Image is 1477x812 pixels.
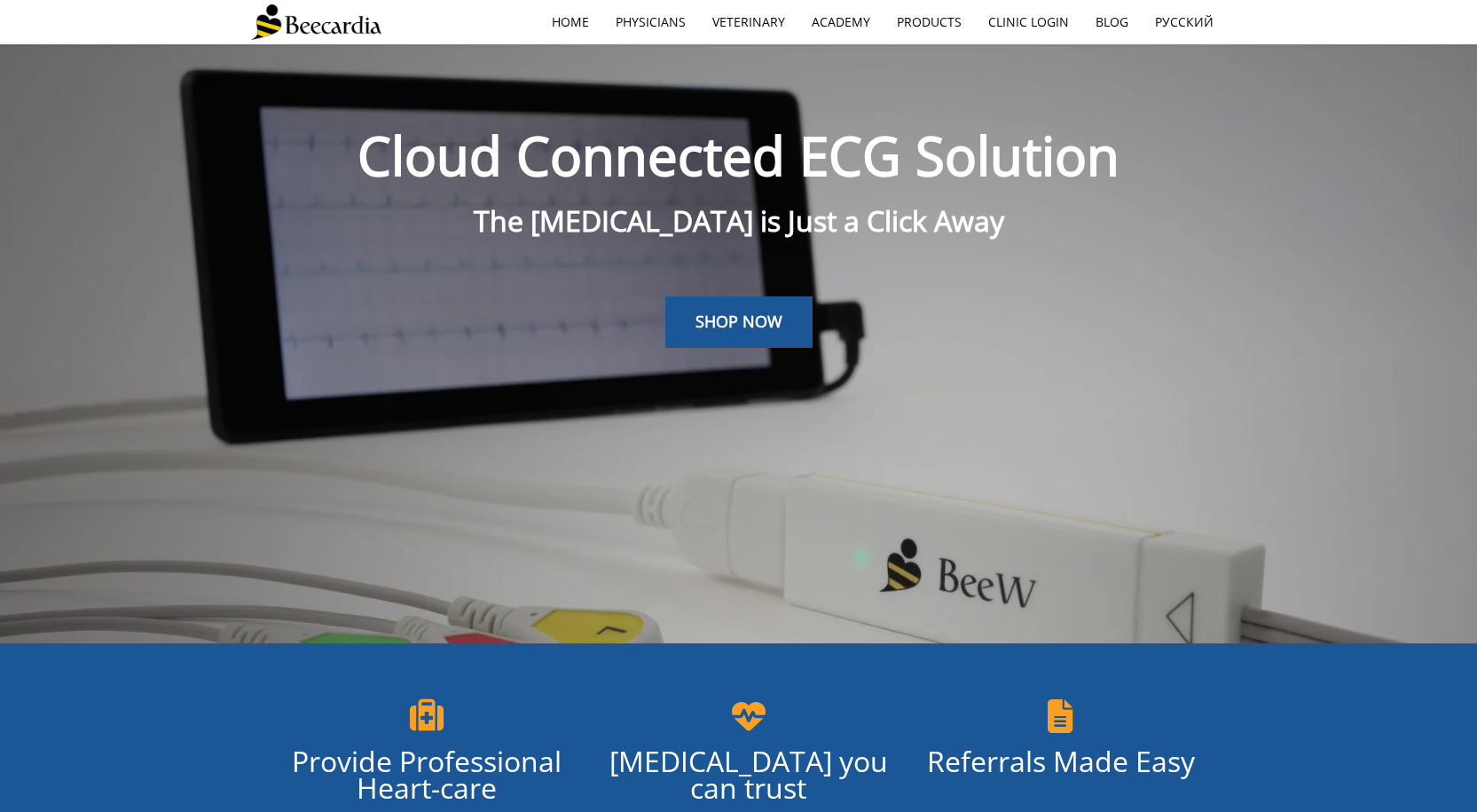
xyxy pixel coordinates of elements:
a: SHOP NOW [665,296,813,348]
a: home [538,2,602,43]
img: Beecardia [251,4,381,40]
span: [MEDICAL_DATA] you can trust [609,742,888,807]
span: Referrals Made Easy [927,742,1195,780]
span: Cloud Connected ECG Solution [357,119,1120,192]
a: Academy [798,2,884,43]
a: Physicians [602,2,699,43]
span: Provide Professional Heart-care [292,742,562,807]
a: Русский [1142,2,1227,43]
a: Blog [1082,2,1142,43]
span: The [MEDICAL_DATA] is Just a Click Away [474,201,1004,240]
a: Clinic Login [975,2,1082,43]
a: Veterinary [699,2,798,43]
a: Products [884,2,975,43]
span: SHOP NOW [695,311,782,332]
